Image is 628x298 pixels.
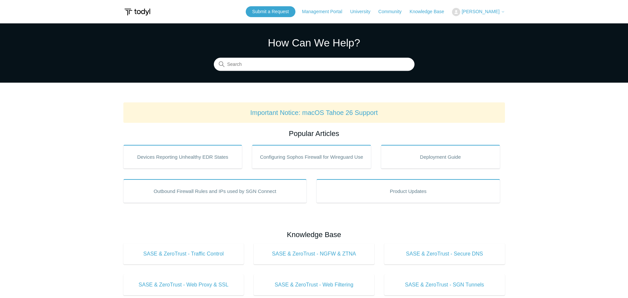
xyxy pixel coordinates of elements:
a: SASE & ZeroTrust - Web Filtering [254,274,374,295]
a: Submit a Request [246,6,295,17]
a: University [350,8,377,15]
span: SASE & ZeroTrust - Web Filtering [264,281,364,289]
h2: Knowledge Base [123,229,505,240]
span: SASE & ZeroTrust - Secure DNS [394,250,495,258]
h1: How Can We Help? [214,35,414,51]
a: Community [378,8,408,15]
span: SASE & ZeroTrust - Traffic Control [133,250,234,258]
span: SASE & ZeroTrust - Web Proxy & SSL [133,281,234,289]
a: Configuring Sophos Firewall for Wireguard Use [252,145,371,169]
a: Devices Reporting Unhealthy EDR States [123,145,242,169]
button: [PERSON_NAME] [452,8,505,16]
img: Todyl Support Center Help Center home page [123,6,151,18]
a: Knowledge Base [410,8,451,15]
a: Outbound Firewall Rules and IPs used by SGN Connect [123,179,307,203]
span: SASE & ZeroTrust - SGN Tunnels [394,281,495,289]
a: SASE & ZeroTrust - Secure DNS [384,243,505,264]
a: Management Portal [302,8,349,15]
a: SASE & ZeroTrust - Traffic Control [123,243,244,264]
a: Deployment Guide [381,145,500,169]
span: [PERSON_NAME] [462,9,499,14]
input: Search [214,58,414,71]
a: Important Notice: macOS Tahoe 26 Support [250,109,378,116]
h2: Popular Articles [123,128,505,139]
span: SASE & ZeroTrust - NGFW & ZTNA [264,250,364,258]
a: SASE & ZeroTrust - SGN Tunnels [384,274,505,295]
a: Product Updates [316,179,500,203]
a: SASE & ZeroTrust - NGFW & ZTNA [254,243,374,264]
a: SASE & ZeroTrust - Web Proxy & SSL [123,274,244,295]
